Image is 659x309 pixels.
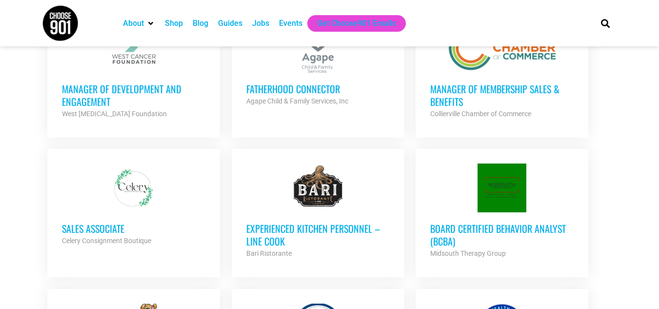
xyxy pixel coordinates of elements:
strong: Celery Consignment Boutique [62,237,151,245]
a: Manager of Membership Sales & Benefits Collierville Chamber of Commerce [416,9,588,134]
h3: Experienced Kitchen Personnel – Line Cook [246,222,390,247]
h3: Sales Associate [62,222,205,235]
a: Experienced Kitchen Personnel – Line Cook Bari Ristorante [232,149,404,274]
a: Shop [165,18,183,29]
a: Jobs [252,18,269,29]
a: Fatherhood Connector Agape Child & Family Services, Inc [232,9,404,122]
a: Events [279,18,302,29]
strong: Agape Child & Family Services, Inc [246,97,348,105]
strong: Bari Ristorante [246,249,292,257]
strong: Collierville Chamber of Commerce [430,110,531,118]
div: About [118,15,160,32]
a: Guides [218,18,242,29]
a: Board Certified Behavior Analyst (BCBA) Midsouth Therapy Group [416,149,588,274]
h3: Manager of Development and Engagement [62,82,205,108]
a: Manager of Development and Engagement West [MEDICAL_DATA] Foundation [47,9,220,134]
a: Get Choose901 Emails [317,18,396,29]
a: Sales Associate Celery Consignment Boutique [47,149,220,261]
h3: Manager of Membership Sales & Benefits [430,82,574,108]
strong: West [MEDICAL_DATA] Foundation [62,110,167,118]
div: Search [597,15,613,31]
nav: Main nav [118,15,584,32]
h3: Board Certified Behavior Analyst (BCBA) [430,222,574,247]
a: Blog [193,18,208,29]
a: About [123,18,144,29]
strong: Midsouth Therapy Group [430,249,506,257]
h3: Fatherhood Connector [246,82,390,95]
